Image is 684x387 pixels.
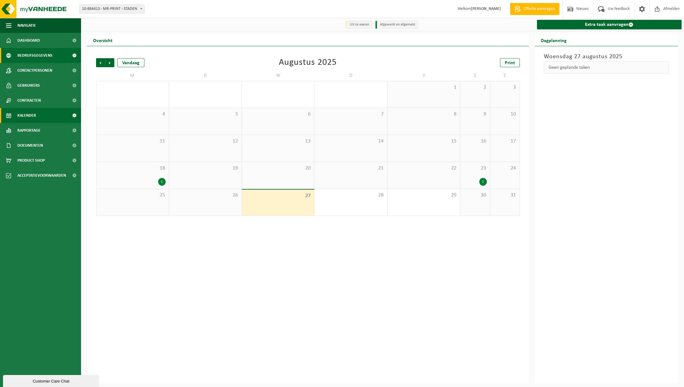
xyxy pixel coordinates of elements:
[172,165,239,172] span: 19
[463,84,487,91] span: 2
[535,34,573,46] h2: Dagplanning
[544,61,669,74] div: Geen geplande taken
[318,165,384,172] span: 21
[537,20,682,29] a: Extra taak aanvragen
[479,178,487,186] div: 1
[463,111,487,118] span: 9
[158,178,166,186] div: 1
[17,138,43,153] span: Documenten
[17,108,36,123] span: Kalender
[99,138,166,145] span: 11
[80,5,144,13] span: 10-884413 - MR-PRINT - STADEN
[172,192,239,199] span: 26
[99,111,166,118] span: 4
[99,165,166,172] span: 18
[17,18,36,33] span: Navigatie
[79,4,145,13] span: 10-884413 - MR-PRINT - STADEN
[17,63,52,78] span: Contactpersonen
[318,111,384,118] span: 7
[245,111,312,118] span: 6
[375,21,418,29] li: Afgewerkt en afgemeld
[172,138,239,145] span: 12
[242,70,315,81] td: W
[169,70,242,81] td: D
[490,70,520,81] td: Z
[463,192,487,199] span: 30
[172,111,239,118] span: 5
[460,70,490,81] td: Z
[279,58,337,67] div: Augustus 2025
[522,6,556,12] span: Offerte aanvragen
[17,33,40,48] span: Dashboard
[390,138,457,145] span: 15
[390,111,457,118] span: 8
[17,48,53,63] span: Bedrijfsgegevens
[493,138,517,145] span: 17
[17,78,40,93] span: Gebruikers
[544,52,669,61] h3: Woensdag 27 augustus 2025
[390,192,457,199] span: 29
[505,61,515,65] span: Print
[318,192,384,199] span: 28
[493,165,517,172] span: 24
[318,138,384,145] span: 14
[390,84,457,91] span: 1
[390,165,457,172] span: 22
[245,138,312,145] span: 13
[510,3,559,15] a: Offerte aanvragen
[17,123,41,138] span: Rapportage
[315,70,387,81] td: D
[387,70,460,81] td: V
[245,193,312,199] span: 27
[17,93,41,108] span: Contracten
[17,153,45,168] span: Product Shop
[17,168,66,183] span: Acceptatievoorwaarden
[99,192,166,199] span: 25
[471,7,501,11] strong: [PERSON_NAME]
[105,58,114,67] span: Volgende
[493,192,517,199] span: 31
[117,58,144,67] div: Vandaag
[493,84,517,91] span: 3
[87,34,119,46] h2: Overzicht
[493,111,517,118] span: 10
[463,138,487,145] span: 16
[96,58,105,67] span: Vorige
[3,374,100,387] iframe: chat widget
[500,58,520,67] a: Print
[463,165,487,172] span: 23
[345,21,372,29] li: Uit te voeren
[96,70,169,81] td: M
[245,165,312,172] span: 20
